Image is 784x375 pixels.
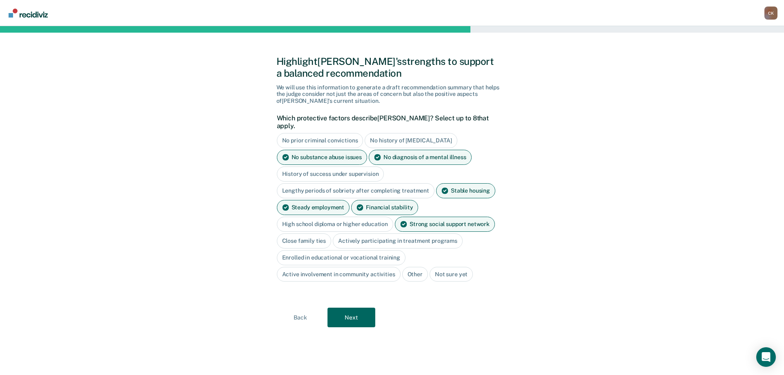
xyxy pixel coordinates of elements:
label: Which protective factors describe [PERSON_NAME] ? Select up to 8 that apply. [277,114,503,130]
div: No history of [MEDICAL_DATA] [365,133,457,148]
div: No prior criminal convictions [277,133,363,148]
div: Lengthy periods of sobriety after completing treatment [277,183,434,198]
div: Steady employment [277,200,350,215]
div: Active involvement in community activities [277,267,401,282]
div: Not sure yet [430,267,473,282]
button: Back [276,308,324,327]
button: Next [327,308,375,327]
div: We will use this information to generate a draft recommendation summary that helps the judge cons... [276,84,508,104]
div: High school diploma or higher education [277,217,394,232]
div: No substance abuse issues [277,150,367,165]
div: Highlight [PERSON_NAME]'s strengths to support a balanced recommendation [276,55,508,79]
div: Stable housing [436,183,495,198]
div: No diagnosis of a mental illness [369,150,472,165]
div: Other [402,267,428,282]
div: Enrolled in educational or vocational training [277,250,406,265]
div: Actively participating in treatment programs [333,233,463,249]
div: Close family ties [277,233,332,249]
button: Profile dropdown button [764,7,777,20]
div: C K [764,7,777,20]
img: Recidiviz [9,9,48,18]
div: Open Intercom Messenger [756,347,776,367]
div: Financial stability [351,200,418,215]
div: History of success under supervision [277,166,384,182]
div: Strong social support network [395,217,495,232]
